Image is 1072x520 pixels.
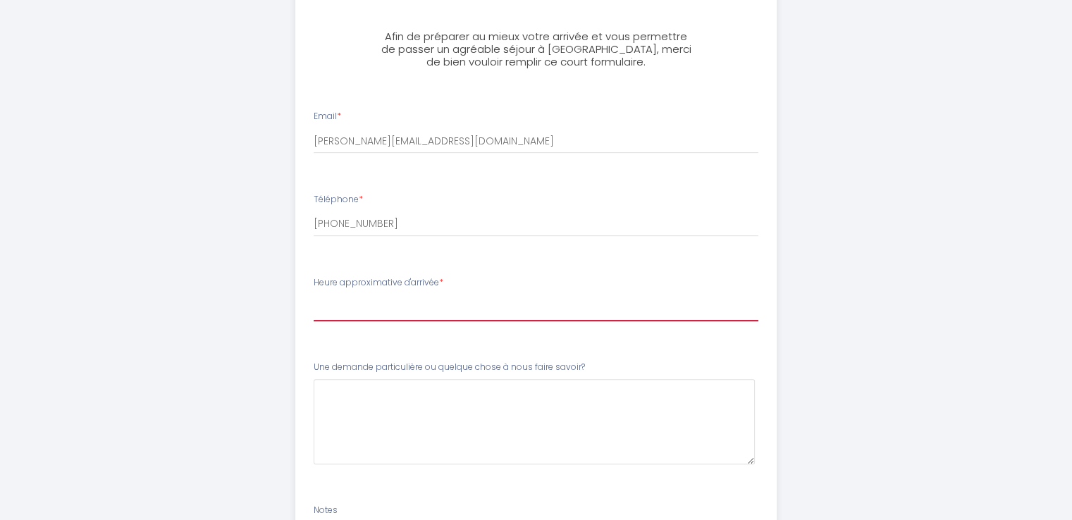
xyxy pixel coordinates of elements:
[314,276,443,290] label: Heure approximative d'arrivée
[314,193,363,206] label: Téléphone
[314,110,341,123] label: Email
[314,361,585,374] label: Une demande particulière ou quelque chose à nous faire savoir?
[314,504,338,517] label: Notes
[379,30,693,68] h3: Afin de préparer au mieux votre arrivée et vous permettre de passer un agréable séjour à [GEOGRAP...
